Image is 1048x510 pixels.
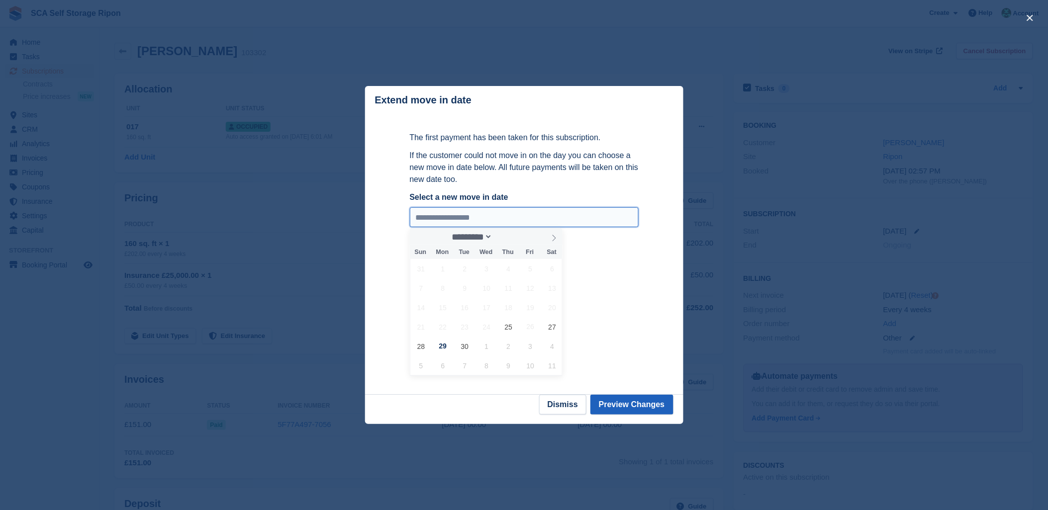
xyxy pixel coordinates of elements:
span: September 6, 2025 [543,259,562,278]
span: Mon [431,249,453,255]
span: October 7, 2025 [455,356,475,375]
span: October 1, 2025 [477,337,496,356]
span: September 24, 2025 [477,317,496,337]
span: Sat [541,249,563,255]
span: September 28, 2025 [411,337,431,356]
span: September 29, 2025 [433,337,453,356]
span: September 2, 2025 [455,259,475,278]
span: September 19, 2025 [521,298,540,317]
span: September 16, 2025 [455,298,475,317]
span: September 23, 2025 [455,317,475,337]
span: September 14, 2025 [411,298,431,317]
span: October 9, 2025 [499,356,518,375]
span: Tue [453,249,475,255]
span: September 1, 2025 [433,259,453,278]
span: October 2, 2025 [499,337,518,356]
p: Extend move in date [375,94,472,106]
span: September 3, 2025 [477,259,496,278]
span: September 13, 2025 [543,278,562,298]
span: October 8, 2025 [477,356,496,375]
label: Select a new move in date [410,191,639,203]
span: September 5, 2025 [521,259,540,278]
span: October 4, 2025 [543,337,562,356]
span: September 10, 2025 [477,278,496,298]
span: October 10, 2025 [521,356,540,375]
span: September 21, 2025 [411,317,431,337]
span: September 20, 2025 [543,298,562,317]
span: September 22, 2025 [433,317,453,337]
span: October 6, 2025 [433,356,453,375]
p: The first payment has been taken for this subscription. [410,132,639,144]
span: September 25, 2025 [499,317,518,337]
span: Sun [410,249,432,255]
span: October 3, 2025 [521,337,540,356]
select: Month [449,232,492,242]
span: September 30, 2025 [455,337,475,356]
span: September 8, 2025 [433,278,453,298]
span: September 26, 2025 [521,317,540,337]
span: September 18, 2025 [499,298,518,317]
button: Dismiss [539,395,586,415]
span: August 31, 2025 [411,259,431,278]
p: If the customer could not move in on the day you can choose a new move in date below. All future ... [410,150,639,185]
span: September 9, 2025 [455,278,475,298]
span: September 27, 2025 [543,317,562,337]
span: September 4, 2025 [499,259,518,278]
span: September 15, 2025 [433,298,453,317]
span: October 11, 2025 [543,356,562,375]
input: Year [492,232,524,242]
span: Wed [475,249,497,255]
span: September 17, 2025 [477,298,496,317]
button: Preview Changes [590,395,673,415]
span: Fri [519,249,541,255]
span: September 11, 2025 [499,278,518,298]
button: close [1022,10,1038,26]
span: September 7, 2025 [411,278,431,298]
span: October 5, 2025 [411,356,431,375]
span: Thu [497,249,519,255]
span: September 12, 2025 [521,278,540,298]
